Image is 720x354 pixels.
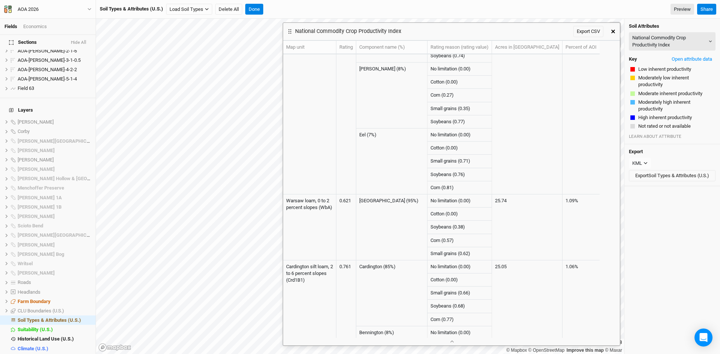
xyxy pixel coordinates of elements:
[18,85,91,91] div: Field 63
[18,242,55,248] span: [PERSON_NAME]
[4,103,91,118] h4: Layers
[694,329,712,347] div: Open Intercom Messenger
[18,76,91,82] div: AOA-Wylie Ridge-5-1-4
[18,148,91,154] div: Darby Oaks
[18,138,102,144] span: [PERSON_NAME][GEOGRAPHIC_DATA]
[18,261,91,267] div: Writsel
[18,308,64,314] span: CLU Boundaries (U.S.)
[629,133,715,139] div: LEARN ABOUT ATTRIBUTE
[18,232,91,238] div: Scott Creek Falls
[18,204,91,210] div: Poston 1B
[96,19,624,354] canvas: Map
[629,158,651,169] button: KML
[506,348,527,353] a: Mapbox
[18,138,91,144] div: Darby Lakes Preserve
[638,122,691,130] button: Not rated or not available
[18,166,91,172] div: Genevieve Jones
[18,67,77,72] span: AOA-[PERSON_NAME]-4-2-2
[18,157,54,163] span: [PERSON_NAME]
[18,279,31,285] span: Roads
[18,176,124,181] span: [PERSON_NAME] Hollow & [GEOGRAPHIC_DATA]
[18,6,39,13] div: AOA 2026
[18,195,91,201] div: Poston 1A
[18,57,91,63] div: AOA-Wylie Ridge-3-1-0.5
[18,289,40,295] span: Headlands
[18,85,34,91] span: Field 63
[670,4,694,15] a: Preview
[567,348,604,353] a: Improve this map
[18,327,53,332] span: Suitability (U.S.)
[18,317,91,323] div: Soil Types & Attributes (U.S.)
[18,128,30,134] span: Corby
[18,76,77,82] span: AOA-[PERSON_NAME]-5-1-4
[629,170,715,181] button: ExportSoil Types & Attributes (U.S.)
[638,74,714,88] button: Moderately low inherent productivity
[18,195,62,200] span: [PERSON_NAME] 1A
[98,343,131,352] a: Mapbox logo
[18,299,51,304] span: Farm Boundary
[629,32,715,51] button: National Commodity Crop Productivity Index
[605,348,622,353] a: Maxar
[18,270,91,276] div: Wylie Ridge
[18,48,91,54] div: AOA-Wylie Ridge-2-1-6
[18,308,91,314] div: CLU Boundaries (U.S.)
[245,4,263,15] button: Done
[18,223,43,229] span: Scioto Bend
[9,39,37,45] span: Sections
[18,251,64,257] span: [PERSON_NAME] Bog
[18,336,74,342] span: Historical Land Use (U.S.)
[100,6,163,12] div: Soil Types & Attributes (U.S.)
[18,67,91,73] div: AOA-Wylie Ridge-4-2-2
[629,23,715,29] h4: Soil Attributes
[18,346,48,351] span: Climate (U.S.)
[215,4,242,15] button: Delete All
[18,232,102,238] span: [PERSON_NAME][GEOGRAPHIC_DATA]
[70,40,87,45] button: Hide All
[23,23,47,30] div: Economics
[638,114,692,121] button: High inherent productivity
[18,279,91,285] div: Roads
[18,346,91,352] div: Climate (U.S.)
[528,348,565,353] a: OpenStreetMap
[18,57,81,63] span: AOA-[PERSON_NAME]-3-1-0.5
[18,214,91,220] div: Riddle
[638,90,703,97] button: Moderate inherent productivity
[18,317,81,323] span: Soil Types & Attributes (U.S.)
[18,48,77,54] span: AOA-[PERSON_NAME]-2-1-6
[18,148,55,153] span: [PERSON_NAME]
[4,24,17,29] a: Fields
[18,119,54,125] span: [PERSON_NAME]
[18,223,91,229] div: Scioto Bend
[18,214,55,219] span: [PERSON_NAME]
[18,185,91,191] div: Menchoffer Preserve
[18,204,61,210] span: [PERSON_NAME] 1B
[18,270,55,276] span: [PERSON_NAME]
[638,99,714,113] button: Moderately high inherent productivity
[18,251,91,257] div: Utzinger Bog
[166,4,212,15] button: Load Soil Types
[4,5,92,13] button: AOA 2026
[18,336,91,342] div: Historical Land Use (U.S.)
[18,157,91,163] div: Elick
[18,166,55,172] span: [PERSON_NAME]
[18,261,33,266] span: Writsel
[18,176,91,182] div: Hintz Hollow & Stone Canyon
[629,149,715,155] h4: Export
[18,242,91,248] div: Stevens
[638,66,691,73] button: Low inherent productivity
[629,56,637,62] h4: Key
[18,299,91,305] div: Farm Boundary
[18,289,91,295] div: Headlands
[18,327,91,333] div: Suitability (U.S.)
[18,185,64,191] span: Menchoffer Preserve
[697,4,716,15] button: Share
[668,54,715,65] button: Open attribute data
[18,128,91,134] div: Corby
[18,119,91,125] div: Adelphi Moraine
[632,160,642,167] div: KML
